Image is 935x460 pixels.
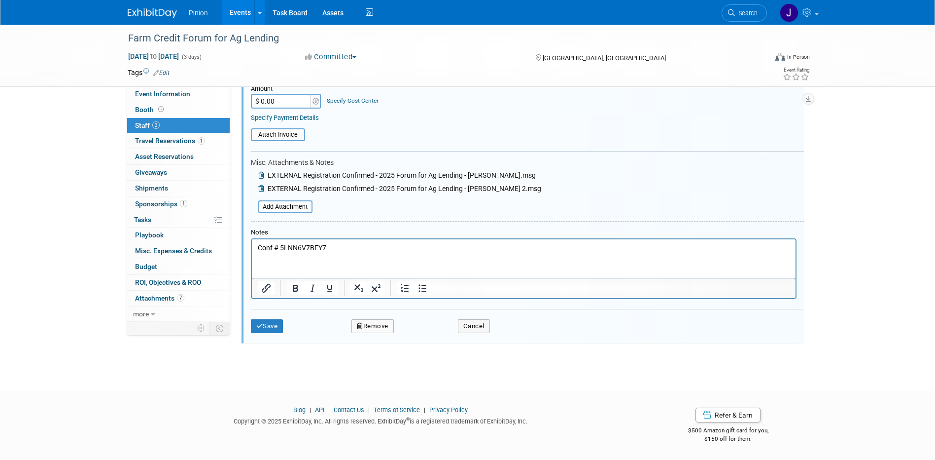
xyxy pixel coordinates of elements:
td: Toggle Event Tabs [209,322,230,335]
span: Attachments [135,294,184,302]
button: Committed [302,52,360,62]
a: Refer & Earn [695,408,761,422]
span: 1 [198,137,205,145]
a: Specify Cost Center [327,97,379,104]
span: Search [735,9,758,17]
span: Travel Reservations [135,137,205,145]
a: Sponsorships1 [127,196,230,212]
span: Pinion [189,9,208,17]
a: ROI, Objectives & ROO [127,275,230,290]
div: Farm Credit Forum for Ag Lending [125,30,752,47]
button: Superscript [368,281,384,295]
button: Insert/edit link [258,281,275,295]
div: Misc. Attachments & Notes [251,158,804,167]
button: Save [251,319,283,333]
button: Underline [321,281,338,295]
span: EXTERNAL Registration Confirmed - 2025 Forum for Ag Lending - [PERSON_NAME].msg [268,171,536,179]
span: [DATE] [DATE] [128,52,179,61]
button: Numbered list [397,281,414,295]
a: Playbook [127,228,230,243]
span: to [149,52,158,60]
a: Staff2 [127,118,230,133]
span: | [421,406,428,414]
a: Asset Reservations [127,149,230,164]
button: Remove [351,319,394,333]
span: | [366,406,372,414]
span: Sponsorships [135,200,187,208]
span: Booth [135,106,166,114]
a: Specify Payment Details [251,114,319,121]
span: ROI, Objectives & ROO [135,278,201,286]
span: Event Information [135,90,190,98]
span: more [133,310,149,318]
span: Tasks [134,216,151,224]
a: Shipments [127,181,230,196]
button: Italic [304,281,321,295]
a: Attachments7 [127,291,230,306]
button: Bullet list [414,281,431,295]
img: Format-Inperson.png [775,53,785,61]
span: [GEOGRAPHIC_DATA], [GEOGRAPHIC_DATA] [543,54,666,62]
a: Tasks [127,212,230,228]
a: Terms of Service [374,406,420,414]
sup: ® [406,417,410,422]
span: Giveaways [135,168,167,176]
button: Cancel [458,319,490,333]
img: Jennifer Plumisto [780,3,798,22]
span: 1 [180,200,187,207]
span: Asset Reservations [135,153,194,160]
a: Privacy Policy [429,406,468,414]
a: API [315,406,324,414]
a: Contact Us [334,406,364,414]
td: Tags [128,68,170,77]
span: | [326,406,332,414]
a: Edit [153,70,170,77]
iframe: Rich Text Area [252,239,796,278]
div: Copyright © 2025 ExhibitDay, Inc. All rights reserved. ExhibitDay is a registered trademark of Ex... [128,415,634,426]
span: Playbook [135,231,164,239]
span: Budget [135,263,157,270]
a: Event Information [127,86,230,102]
div: In-Person [787,53,810,61]
span: 7 [177,294,184,302]
a: Blog [293,406,306,414]
a: Search [722,4,767,22]
span: EXTERNAL Registration Confirmed - 2025 Forum for Ag Lending - [PERSON_NAME] 2.msg [268,185,541,192]
button: Subscript [350,281,367,295]
div: $150 off for them. [649,435,808,443]
span: (3 days) [181,54,202,60]
div: $500 Amazon gift card for you, [649,420,808,443]
span: Booth not reserved yet [156,106,166,113]
a: Travel Reservations1 [127,133,230,149]
span: Staff [135,121,160,129]
a: Budget [127,259,230,274]
a: Booth [127,102,230,117]
span: Misc. Expenses & Credits [135,247,212,255]
div: Amount [251,85,322,94]
div: Event Rating [783,68,809,73]
button: Bold [287,281,304,295]
div: Notes [251,229,796,237]
img: ExhibitDay [128,8,177,18]
a: more [127,307,230,322]
span: Shipments [135,184,168,192]
div: Event Format [709,51,810,66]
a: Misc. Expenses & Credits [127,243,230,259]
a: Giveaways [127,165,230,180]
span: | [307,406,313,414]
span: 2 [152,121,160,129]
td: Personalize Event Tab Strip [193,322,210,335]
